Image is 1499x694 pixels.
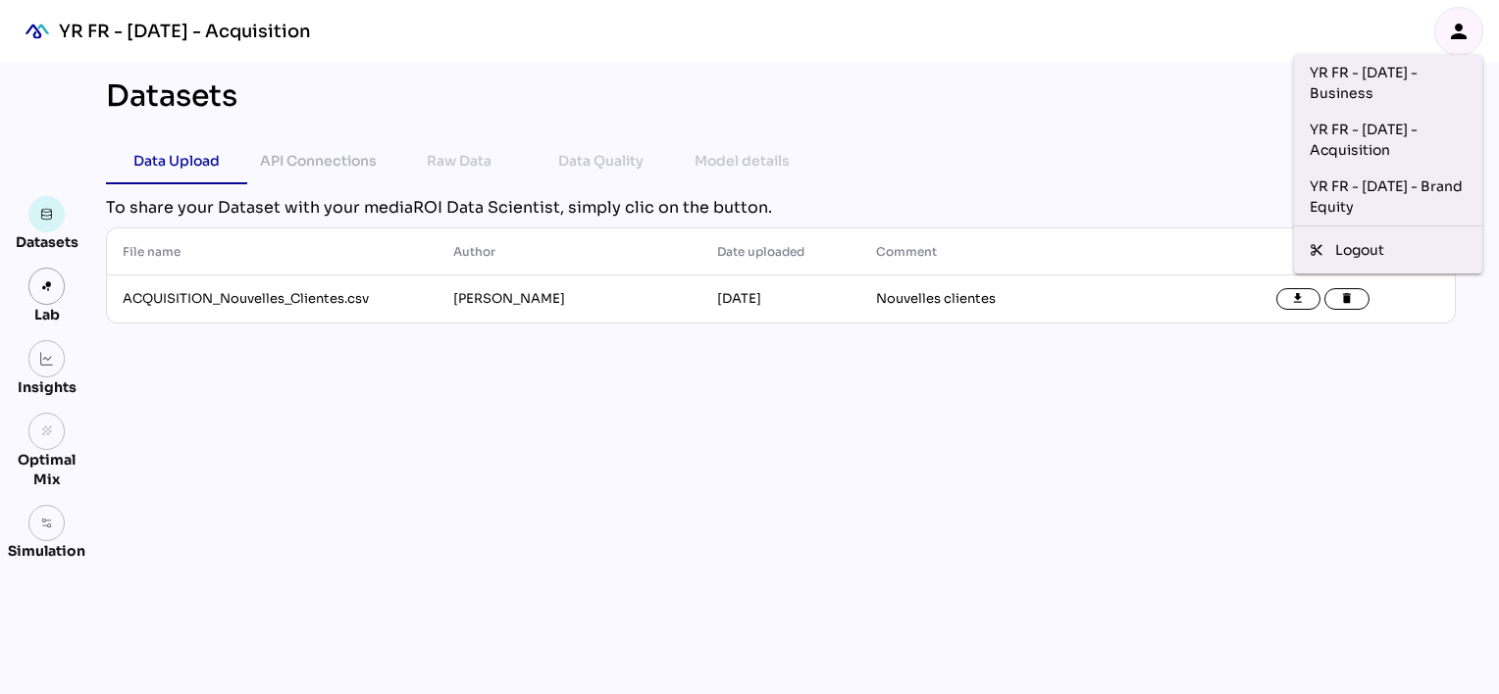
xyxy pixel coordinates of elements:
td: Nouvelles clientes [860,275,1191,322]
div: Model details [695,149,790,173]
th: File name [107,228,438,275]
div: Logout [1335,240,1467,261]
img: settings.svg [40,517,54,530]
th: Comment [860,228,1191,275]
div: YR FR - [DATE] - Acquisition [59,20,311,43]
img: lab.svg [40,279,54,293]
i: grain [40,424,54,438]
div: Lab [26,305,69,324]
div: YR FR - [DATE] - Acquisition [1310,120,1467,161]
img: graph.svg [40,352,54,366]
div: Data Quality [558,149,644,173]
th: Author [438,228,701,275]
td: [PERSON_NAME] [438,275,701,322]
td: [DATE] [701,275,860,322]
div: Insights [18,377,77,397]
div: To share your Dataset with your mediaROI Data Scientist, simply clic on the button. [106,196,1456,220]
th: Actions [1191,228,1455,275]
div: API Connections [260,149,377,173]
div: YR FR - [DATE] - Brand Equity [1310,176,1467,218]
td: ACQUISITION_Nouvelles_Clientes.csv [107,275,438,322]
div: Datasets [106,78,237,114]
img: data.svg [40,208,54,222]
div: Data Upload [133,149,220,173]
i: file_download [1292,292,1306,306]
i: delete [1340,292,1354,306]
i: content_cut [1310,243,1323,257]
th: Date uploaded [701,228,860,275]
div: mediaROI [16,10,59,53]
div: Simulation [8,541,85,561]
div: Datasets [16,232,78,252]
div: Optimal Mix [8,450,85,489]
div: YR FR - [DATE] - Business [1310,63,1467,104]
i: person [1447,20,1471,43]
div: Raw Data [427,149,491,173]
